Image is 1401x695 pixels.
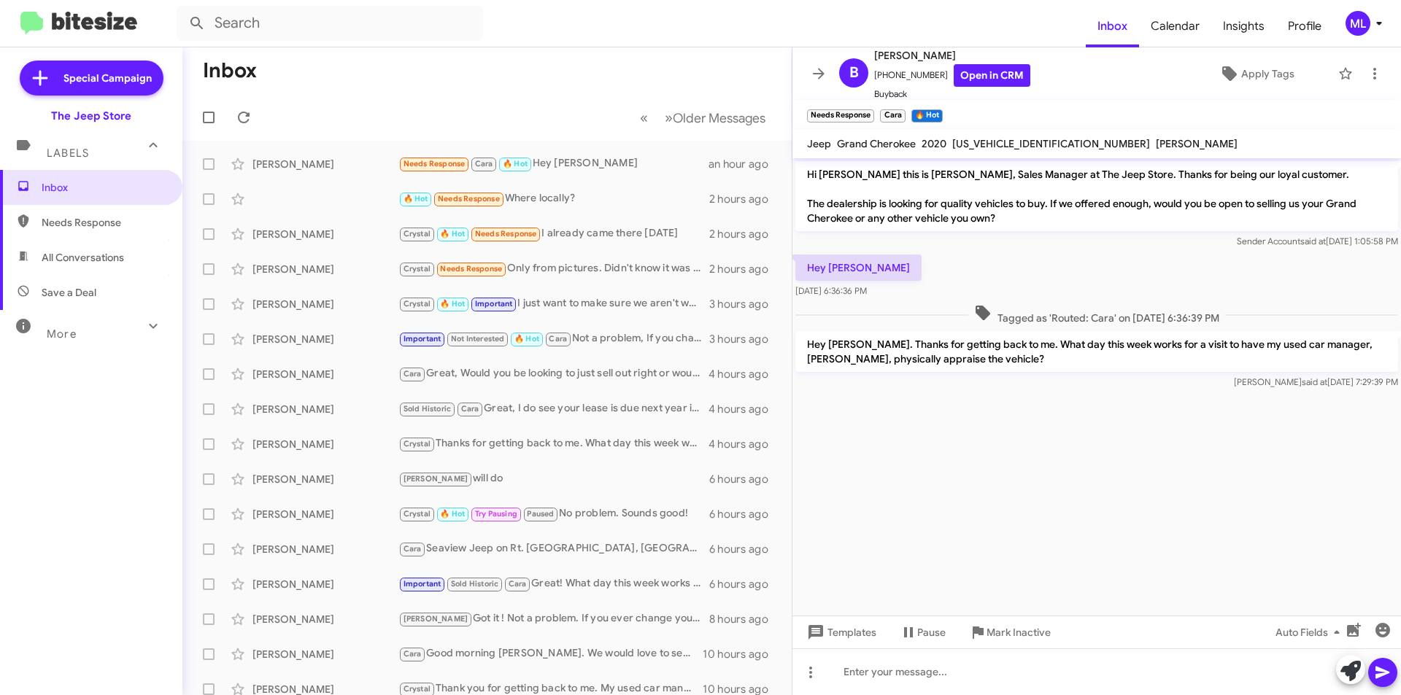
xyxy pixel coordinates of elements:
[968,304,1225,325] span: Tagged as 'Routed: Cara' on [DATE] 6:36:39 PM
[709,262,780,276] div: 2 hours ago
[1211,5,1276,47] span: Insights
[252,402,398,416] div: [PERSON_NAME]
[177,6,483,41] input: Search
[673,110,765,126] span: Older Messages
[954,64,1030,87] a: Open in CRM
[709,402,780,416] div: 4 hours ago
[795,331,1398,372] p: Hey [PERSON_NAME]. Thanks for getting back to me. What day this week works for a visit to have my...
[404,649,422,659] span: Cara
[1086,5,1139,47] span: Inbox
[503,159,528,168] span: 🔥 Hot
[398,155,709,172] div: Hey [PERSON_NAME]
[475,509,517,519] span: Try Pausing
[703,647,780,661] div: 10 hours ago
[957,619,1062,645] button: Mark Inactive
[709,297,780,311] div: 3 hours ago
[252,507,398,521] div: [PERSON_NAME]
[874,47,1030,64] span: [PERSON_NAME]
[1302,376,1327,387] span: said at
[514,334,539,343] span: 🔥 Hot
[252,437,398,451] div: [PERSON_NAME]
[1264,619,1357,645] button: Auto Fields
[47,327,77,341] span: More
[252,542,398,556] div: [PERSON_NAME]
[398,505,709,522] div: No problem. Sounds good!
[404,579,441,589] span: Important
[807,109,874,123] small: Needs Response
[252,647,398,661] div: [PERSON_NAME]
[709,192,780,206] div: 2 hours ago
[709,437,780,451] div: 4 hours ago
[475,159,493,168] span: Cara
[203,59,257,82] h1: Inbox
[874,87,1030,101] span: Buyback
[475,299,513,308] span: Important
[404,194,428,203] span: 🔥 Hot
[252,472,398,486] div: [PERSON_NAME]
[795,161,1398,231] p: Hi [PERSON_NAME] this is [PERSON_NAME], Sales Manager at The Jeep Store. Thanks for being our loy...
[527,509,554,519] span: Paused
[398,610,709,627] div: Got it ! Not a problem. If you ever change your mind where you are in better shape feel free to r...
[404,264,431,273] span: Crystal
[1275,619,1346,645] span: Auto Fields
[804,619,876,645] span: Templates
[1333,11,1385,36] button: ML
[398,435,709,452] div: Thanks for getting back to me. What day this week works for a visit to have my used car manager, ...
[792,619,888,645] button: Templates
[795,255,922,281] p: Hey [PERSON_NAME]
[1139,5,1211,47] a: Calendar
[440,299,465,308] span: 🔥 Hot
[404,614,468,624] span: [PERSON_NAME]
[398,540,709,557] div: Seaview Jeep on Rt. [GEOGRAPHIC_DATA], [GEOGRAPHIC_DATA]. Right next to the entrance to the [GEOG...
[451,334,505,343] span: Not Interested
[398,470,709,487] div: will do
[252,297,398,311] div: [PERSON_NAME]
[252,157,398,171] div: [PERSON_NAME]
[709,577,780,591] div: 6 hours ago
[656,103,774,133] button: Next
[640,109,648,127] span: «
[1276,5,1333,47] a: Profile
[252,612,398,626] div: [PERSON_NAME]
[874,64,1030,87] span: [PHONE_NUMBER]
[252,332,398,346] div: [PERSON_NAME]
[398,260,709,277] div: Only from pictures. Didn't know it was all electric, thought it was a hybrid. I know it's smaller...
[252,577,398,591] div: [PERSON_NAME]
[440,509,465,519] span: 🔥 Hot
[1156,137,1238,150] span: [PERSON_NAME]
[404,159,466,168] span: Needs Response
[461,404,479,413] span: Cara
[404,544,422,554] span: Cara
[1234,376,1398,387] span: [PERSON_NAME] [DATE] 7:29:39 PM
[42,285,96,300] span: Save a Deal
[47,147,89,160] span: Labels
[917,619,946,645] span: Pause
[398,190,709,207] div: Where locally?
[404,229,431,238] span: Crystal
[849,61,859,85] span: B
[709,157,780,171] div: an hour ago
[922,137,946,150] span: 2020
[398,365,709,382] div: Great, Would you be looking to just sell out right or would you also be looking to replace ?
[1237,236,1398,246] span: Sender Account [DATE] 1:05:58 PM
[807,137,831,150] span: Jeep
[440,264,502,273] span: Needs Response
[451,579,499,589] span: Sold Historic
[398,575,709,592] div: Great! What day this week works for a visit with my used car manager, [PERSON_NAME], for a physic...
[398,645,703,662] div: Good morning [PERSON_NAME]. We would love to see the RAM. What day this week works for an apprais...
[1181,61,1331,87] button: Apply Tags
[709,507,780,521] div: 6 hours ago
[20,61,163,96] a: Special Campaign
[911,109,943,123] small: 🔥 Hot
[1346,11,1370,36] div: ML
[42,180,166,195] span: Inbox
[1241,61,1294,87] span: Apply Tags
[404,299,431,308] span: Crystal
[837,137,916,150] span: Grand Cherokee
[709,332,780,346] div: 3 hours ago
[709,612,780,626] div: 8 hours ago
[888,619,957,645] button: Pause
[438,194,500,203] span: Needs Response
